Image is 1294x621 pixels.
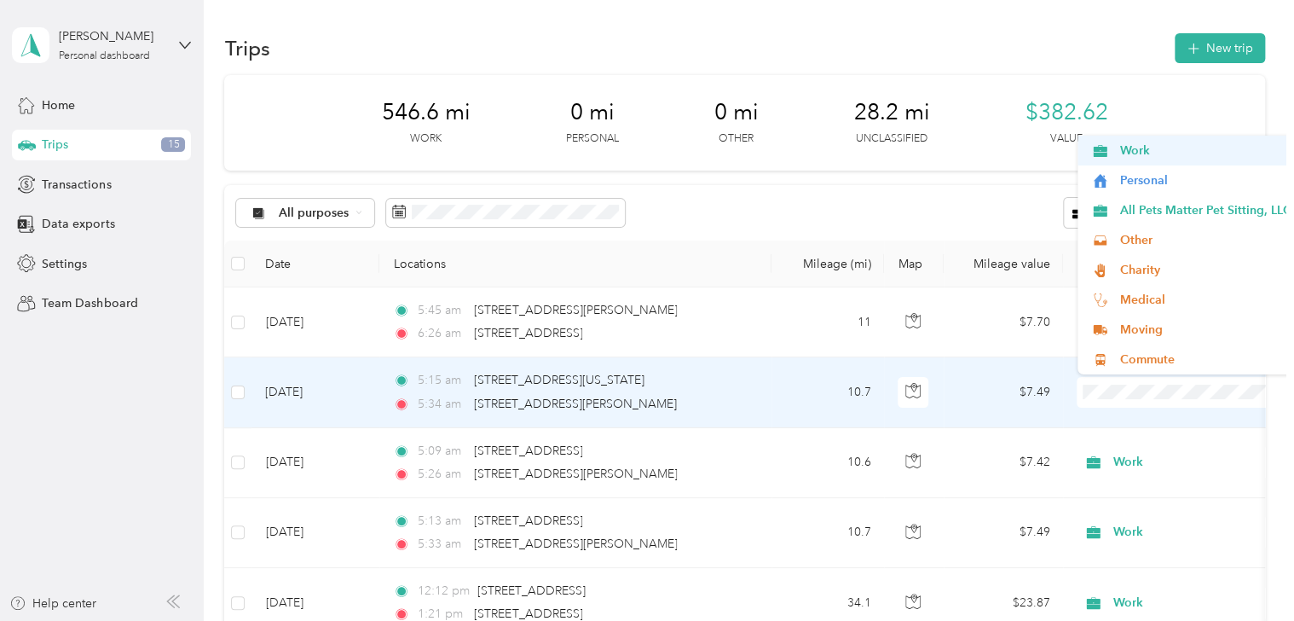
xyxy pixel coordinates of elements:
[1119,291,1291,309] span: Medical
[477,583,586,598] span: [STREET_ADDRESS]
[474,444,582,458] span: [STREET_ADDRESS]
[161,137,185,153] span: 15
[474,397,677,411] span: [STREET_ADDRESS][PERSON_NAME]
[474,537,677,551] span: [STREET_ADDRESS][PERSON_NAME]
[474,514,582,528] span: [STREET_ADDRESS]
[884,241,944,287] th: Map
[42,136,68,154] span: Trips
[59,51,150,61] div: Personal dashboard
[418,582,470,601] span: 12:12 pm
[42,255,87,273] span: Settings
[474,326,582,340] span: [STREET_ADDRESS]
[771,287,884,357] td: 11
[418,395,466,414] span: 5:34 am
[771,357,884,427] td: 10.7
[1119,201,1291,219] span: All Pets Matter Pet Sitting, LLC
[1119,231,1291,249] span: Other
[771,241,884,287] th: Mileage (mi)
[418,442,466,461] span: 5:09 am
[1119,351,1291,369] span: Commute
[944,287,1063,357] td: $7.70
[42,294,137,312] span: Team Dashboard
[1050,131,1083,147] p: Value
[1119,171,1291,189] span: Personal
[418,301,466,320] span: 5:45 am
[944,357,1063,427] td: $7.49
[224,39,269,57] h1: Trips
[1199,525,1294,621] iframe: Everlance-gr Chat Button Frame
[418,371,466,390] span: 5:15 am
[771,498,884,568] td: 10.7
[1113,453,1269,472] span: Work
[251,498,379,568] td: [DATE]
[944,428,1063,498] td: $7.42
[1119,142,1291,160] span: Work
[381,99,470,126] span: 546.6 mi
[569,99,614,126] span: 0 mi
[1113,523,1269,542] span: Work
[771,428,884,498] td: 10.6
[853,99,929,126] span: 28.2 mi
[713,99,758,126] span: 0 mi
[474,373,644,387] span: [STREET_ADDRESS][US_STATE]
[1119,261,1291,279] span: Charity
[251,357,379,427] td: [DATE]
[42,96,75,114] span: Home
[418,512,466,531] span: 5:13 am
[9,595,96,612] button: Help center
[1119,321,1291,339] span: Moving
[251,241,379,287] th: Date
[1113,594,1269,612] span: Work
[565,131,618,147] p: Personal
[410,131,442,147] p: Work
[944,241,1063,287] th: Mileage value
[719,131,754,147] p: Other
[418,324,466,343] span: 6:26 am
[474,303,677,317] span: [STREET_ADDRESS][PERSON_NAME]
[1175,33,1265,63] button: New trip
[474,467,677,481] span: [STREET_ADDRESS][PERSON_NAME]
[474,606,582,621] span: [STREET_ADDRESS]
[59,27,165,45] div: [PERSON_NAME]
[379,241,771,287] th: Locations
[42,176,111,194] span: Transactions
[279,207,349,219] span: All purposes
[42,215,114,233] span: Data exports
[251,428,379,498] td: [DATE]
[1025,99,1107,126] span: $382.62
[418,535,466,554] span: 5:33 am
[856,131,927,147] p: Unclassified
[944,498,1063,568] td: $7.49
[251,287,379,357] td: [DATE]
[418,465,466,484] span: 5:26 am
